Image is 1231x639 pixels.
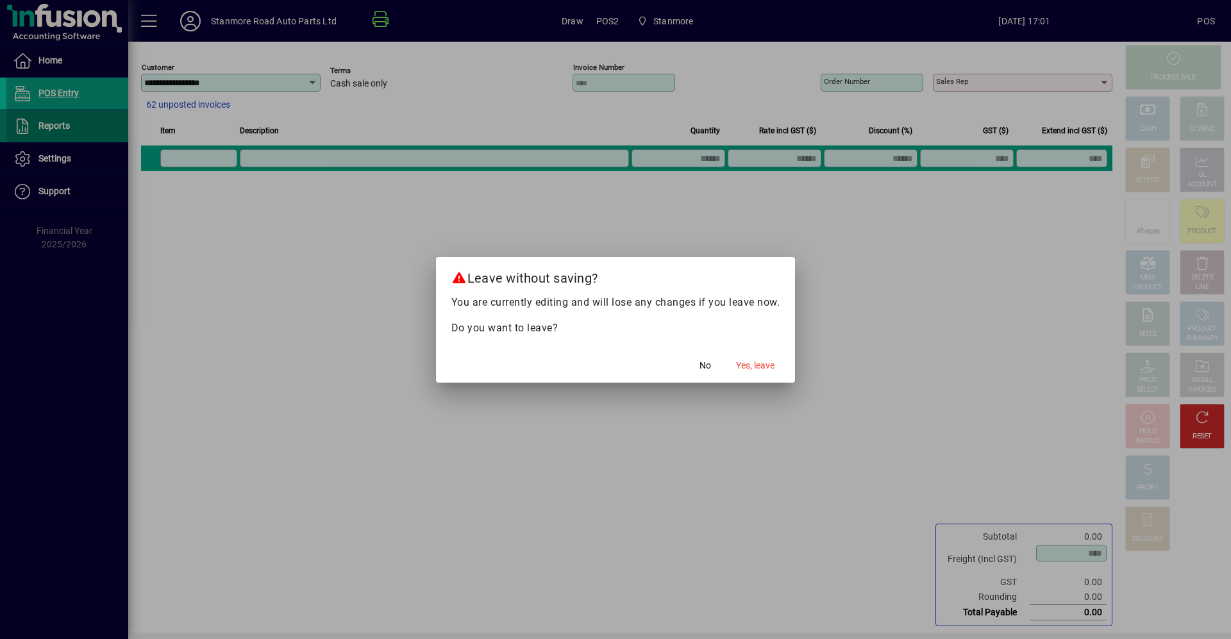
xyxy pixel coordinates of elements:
span: Yes, leave [736,359,775,372]
button: No [685,354,726,378]
button: Yes, leave [731,354,780,378]
p: Do you want to leave? [451,320,780,336]
span: No [699,359,711,372]
p: You are currently editing and will lose any changes if you leave now. [451,295,780,310]
h2: Leave without saving? [436,257,796,294]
